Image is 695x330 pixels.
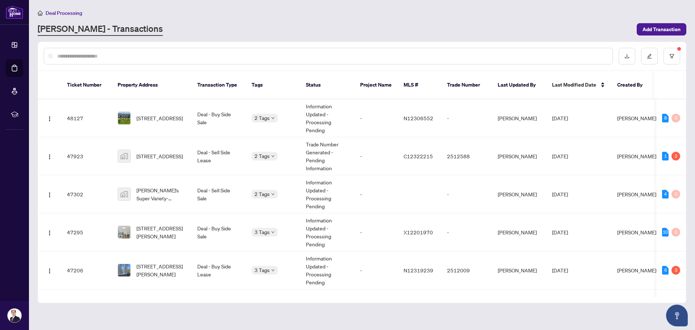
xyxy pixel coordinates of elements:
img: Logo [47,230,52,236]
div: 2 [671,152,680,160]
span: Deal Processing [46,10,82,16]
span: [DATE] [552,191,568,197]
img: Logo [47,154,52,160]
td: [PERSON_NAME] [492,99,546,137]
th: MLS # [398,71,441,99]
th: Ticket Number [61,71,112,99]
div: 0 [671,190,680,199]
td: - [354,99,398,137]
td: Deal - Buy Side Lease [191,251,246,289]
span: down [271,230,275,234]
span: 2 Tags [254,152,270,160]
td: Deal - Sell Side Lease [191,137,246,175]
td: - [354,251,398,289]
button: Add Transaction [637,23,686,35]
span: [DATE] [552,153,568,159]
th: Transaction Type [191,71,246,99]
span: [PERSON_NAME] [617,191,656,197]
img: thumbnail-img [118,188,130,200]
div: 4 [662,190,669,199]
th: Trade Number [441,71,492,99]
td: Information Updated - Processing Pending [300,99,354,137]
td: Deal - Sell Side Sale [191,175,246,213]
button: Open asap [666,305,688,326]
td: 48127 [61,99,112,137]
span: N12306552 [404,115,433,121]
span: X12201970 [404,229,433,235]
th: Property Address [112,71,191,99]
span: [STREET_ADDRESS][PERSON_NAME] [136,224,186,240]
img: logo [6,5,23,19]
td: Information Updated - Processing Pending [300,175,354,213]
span: [PERSON_NAME] [617,153,656,159]
img: Logo [47,192,52,198]
button: Logo [44,226,55,238]
th: Created By [611,71,655,99]
div: 10 [662,228,669,237]
img: thumbnail-img [118,112,130,124]
span: download [624,54,629,59]
button: filter [664,48,680,64]
td: - [441,213,492,251]
img: thumbnail-img [118,226,130,238]
td: Deal - Buy Side Sale [191,213,246,251]
div: 6 [662,266,669,275]
button: Logo [44,150,55,162]
th: Last Updated By [492,71,546,99]
span: N12319239 [404,267,433,273]
td: - [441,175,492,213]
td: Information Updated - Processing Pending [300,251,354,289]
td: [PERSON_NAME] [492,213,546,251]
td: 2512009 [441,251,492,289]
td: Trade Number Generated - Pending Information [300,137,354,175]
div: 0 [671,114,680,122]
span: down [271,192,275,196]
span: down [271,116,275,120]
span: down [271,268,275,272]
button: download [619,48,635,64]
span: [PERSON_NAME]'s Super Variety-[STREET_ADDRESS] [136,186,186,202]
span: [PERSON_NAME] [617,229,656,235]
span: [DATE] [552,229,568,235]
span: home [38,11,43,16]
a: [PERSON_NAME] - Transactions [38,23,163,36]
img: thumbnail-img [118,150,130,162]
span: Add Transaction [643,24,681,35]
div: 1 [662,152,669,160]
td: - [354,137,398,175]
div: 3 [671,266,680,275]
th: Last Modified Date [546,71,611,99]
span: 3 Tags [254,228,270,236]
td: - [354,213,398,251]
td: - [441,99,492,137]
img: Profile Icon [8,309,21,322]
span: down [271,154,275,158]
div: 8 [662,114,669,122]
span: [STREET_ADDRESS] [136,152,183,160]
td: 47302 [61,175,112,213]
span: 3 Tags [254,266,270,274]
img: Logo [47,116,52,122]
th: Tags [246,71,300,99]
span: 2 Tags [254,190,270,198]
td: [PERSON_NAME] [492,251,546,289]
td: - [354,175,398,213]
span: [DATE] [552,115,568,121]
span: C12322215 [404,153,433,159]
button: Logo [44,264,55,276]
button: edit [641,48,658,64]
span: [STREET_ADDRESS][PERSON_NAME] [136,262,186,278]
span: [STREET_ADDRESS] [136,114,183,122]
td: 47206 [61,251,112,289]
div: 0 [671,228,680,237]
img: Logo [47,268,52,274]
td: Deal - Buy Side Sale [191,99,246,137]
td: [PERSON_NAME] [492,137,546,175]
img: thumbnail-img [118,264,130,276]
span: edit [647,54,652,59]
span: 2 Tags [254,114,270,122]
th: Project Name [354,71,398,99]
button: Logo [44,112,55,124]
span: filter [669,54,674,59]
td: 2512588 [441,137,492,175]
